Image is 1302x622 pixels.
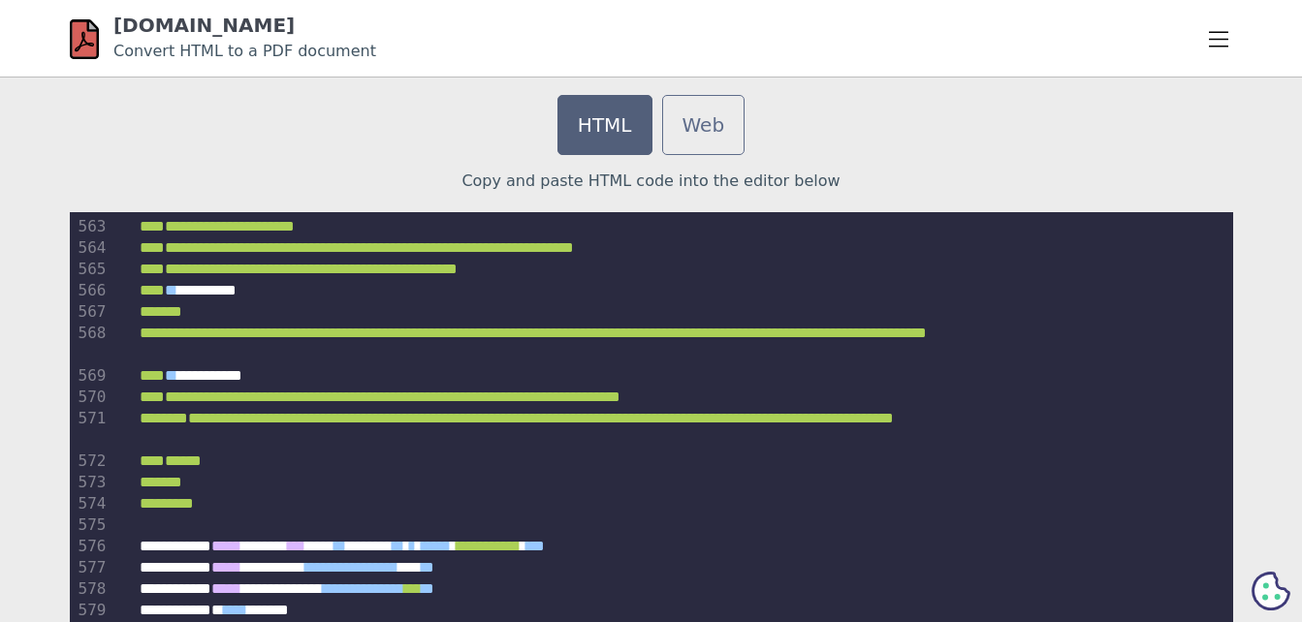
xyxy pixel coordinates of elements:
div: 574 [74,493,110,514]
a: [DOMAIN_NAME] [113,14,295,37]
div: 566 [74,280,110,301]
div: 573 [74,472,110,493]
div: 579 [74,600,110,621]
div: 564 [74,237,110,259]
div: 576 [74,536,110,557]
div: 578 [74,578,110,600]
div: 569 [74,365,110,387]
div: 577 [74,557,110,578]
div: 575 [74,514,110,536]
small: Convert HTML to a PDF document [113,42,376,60]
div: 565 [74,259,110,280]
div: 568 [74,323,110,365]
p: Copy and paste HTML code into the editor below [70,170,1233,193]
a: HTML [557,95,652,155]
div: 567 [74,301,110,323]
svg: Cookie Preferences [1252,572,1290,610]
img: html-pdf.net [70,17,99,61]
a: Web [662,95,746,155]
div: 570 [74,387,110,408]
div: 571 [74,408,110,451]
div: 572 [74,451,110,472]
div: 563 [74,216,110,237]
